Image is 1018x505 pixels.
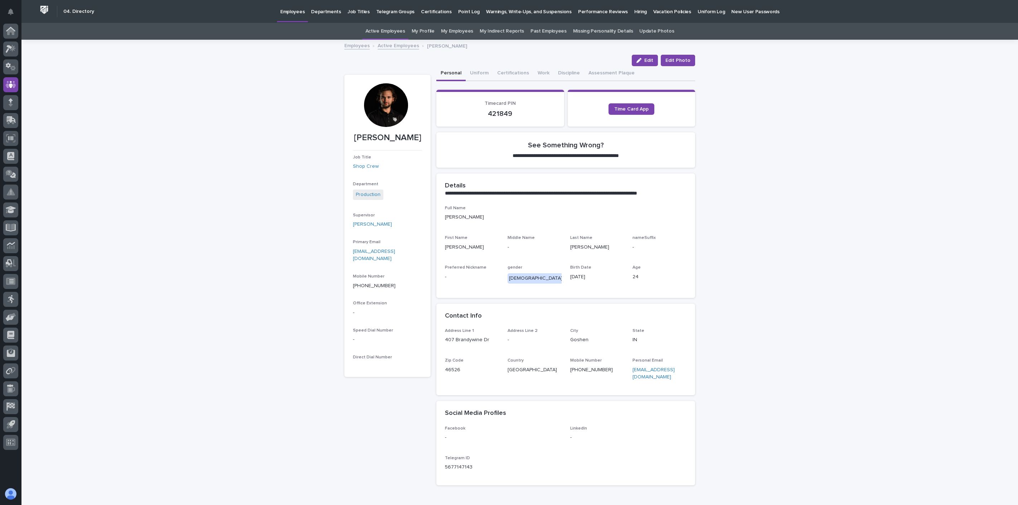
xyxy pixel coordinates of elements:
a: Missing Personality Details [573,23,633,40]
button: Discipline [554,66,584,81]
img: Workspace Logo [38,3,51,16]
span: Zip Code [445,358,464,363]
a: [PHONE_NUMBER] [570,367,613,372]
a: Production [356,191,380,198]
p: [GEOGRAPHIC_DATA] [508,366,562,374]
p: [PERSON_NAME] [353,133,422,143]
p: - [632,244,687,251]
span: Time Card App [614,107,649,112]
span: Address Line 1 [445,329,474,333]
a: [PHONE_NUMBER] [353,283,396,288]
p: 46526 [445,366,499,374]
a: Time Card App [609,103,654,115]
span: Office Extension [353,301,387,305]
a: Past Employees [530,23,567,40]
p: 24 [632,273,687,281]
span: Edit [644,58,653,63]
p: - [445,273,499,281]
span: Personal Email [632,358,663,363]
a: Employees [344,41,370,49]
p: 5677147143 [445,464,562,471]
div: [DEMOGRAPHIC_DATA] [508,273,564,284]
a: My Profile [412,23,435,40]
span: Mobile Number [353,274,384,279]
p: [PERSON_NAME] [445,244,499,251]
span: Direct Dial Number [353,355,392,359]
button: Work [533,66,554,81]
a: [EMAIL_ADDRESS][DOMAIN_NAME] [632,367,675,380]
a: [PERSON_NAME] [353,221,392,228]
span: Preferred Nickname [445,265,486,270]
h2: Contact Info [445,312,482,320]
p: 407 Brandywine Dr [445,336,499,344]
button: Assessment Plaque [584,66,639,81]
span: Last Name [570,236,592,240]
span: Primary Email [353,240,380,244]
p: [DATE] [570,273,624,281]
p: Goshen [570,336,624,344]
p: - [508,336,562,344]
button: Edit Photo [661,55,695,66]
span: State [632,329,644,333]
p: [PERSON_NAME] [445,214,687,221]
span: Middle Name [508,236,535,240]
a: My Indirect Reports [480,23,524,40]
p: 421849 [445,109,556,118]
p: IN [632,336,687,344]
span: nameSuffix [632,236,656,240]
span: Country [508,358,524,363]
a: Active Employees [365,23,405,40]
span: Address Line 2 [508,329,538,333]
a: My Employees [441,23,473,40]
a: [EMAIL_ADDRESS][DOMAIN_NAME] [353,249,395,261]
p: - [353,336,422,343]
span: Age [632,265,641,270]
p: - [508,244,562,251]
div: Notifications [9,9,18,20]
span: City [570,329,578,333]
span: gender [508,265,522,270]
button: Uniform [466,66,493,81]
p: - [353,309,422,317]
span: Department [353,182,378,186]
a: Active Employees [378,41,419,49]
span: Timecard PIN [485,101,516,106]
p: - [570,434,687,441]
span: Birth Date [570,265,591,270]
h2: See Something Wrong? [528,141,604,149]
p: - [445,434,562,441]
button: Notifications [3,4,18,19]
span: Telegram ID [445,456,470,460]
span: Speed Dial Number [353,328,393,333]
a: Update Photos [639,23,674,40]
span: Facebook [445,426,465,431]
p: [PERSON_NAME] [570,244,624,251]
a: Shop Crew [353,163,379,170]
button: Personal [436,66,466,81]
h2: Details [445,182,466,190]
button: users-avatar [3,486,18,501]
span: Supervisor [353,213,375,217]
span: Mobile Number [570,358,602,363]
span: Edit Photo [665,57,690,64]
span: LinkedIn [570,426,587,431]
span: Full Name [445,206,466,210]
span: Job Title [353,155,371,160]
p: [PERSON_NAME] [427,41,467,49]
h2: 04. Directory [63,9,94,15]
h2: Social Media Profiles [445,410,506,417]
span: First Name [445,236,467,240]
button: Certifications [493,66,533,81]
button: Edit [632,55,658,66]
